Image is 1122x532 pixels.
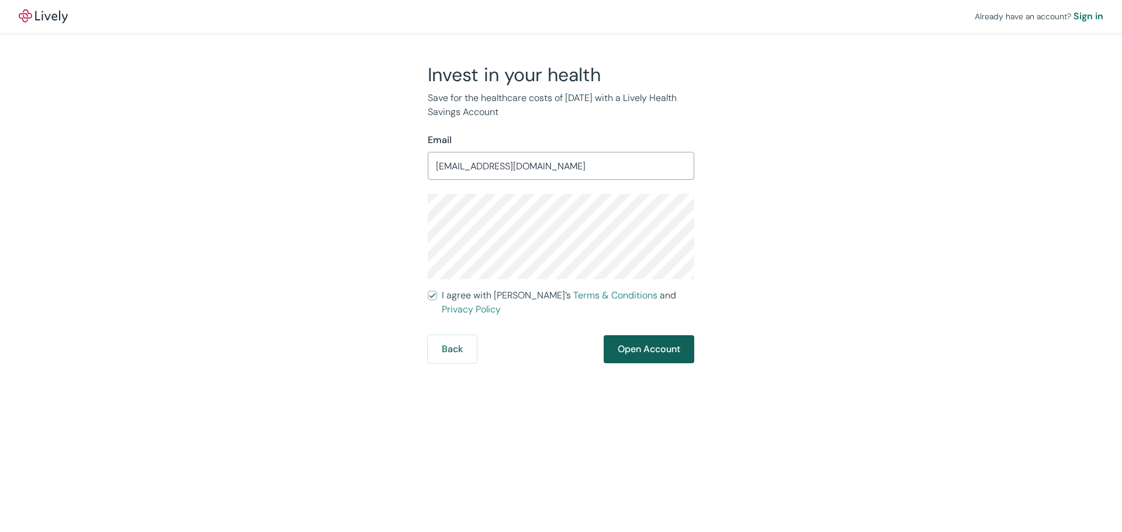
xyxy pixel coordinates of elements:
div: Already have an account? [975,9,1103,23]
a: Terms & Conditions [573,289,657,301]
a: LivelyLively [19,9,68,23]
a: Privacy Policy [442,303,501,315]
button: Back [428,335,477,363]
label: Email [428,133,452,147]
img: Lively [19,9,68,23]
a: Sign in [1073,9,1103,23]
span: I agree with [PERSON_NAME]’s and [442,288,694,317]
p: Save for the healthcare costs of [DATE] with a Lively Health Savings Account [428,91,694,119]
h2: Invest in your health [428,63,694,86]
button: Open Account [604,335,694,363]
